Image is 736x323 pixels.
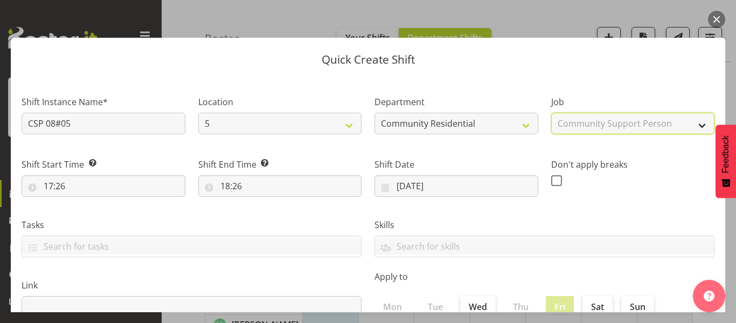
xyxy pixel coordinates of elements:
label: Wed [460,296,496,318]
label: Location [198,95,362,108]
label: Mon [374,296,411,318]
label: Job [551,95,715,108]
label: Shift End Time [198,158,362,171]
input: Shift Instance Name [22,113,185,134]
label: Link [22,279,362,292]
input: Click to select... [374,175,538,197]
label: Shift Start Time [22,158,185,171]
label: Don't apply breaks [551,158,715,171]
input: Click to select... [198,175,362,197]
label: Tue [419,296,452,318]
label: Shift Date [374,158,538,171]
label: Sat [582,296,613,318]
label: Tasks [22,218,362,231]
input: Search for skills [375,238,714,255]
label: Department [374,95,538,108]
label: Apply to [374,270,714,283]
p: Quick Create Shift [22,54,714,65]
input: Search for tasks [22,238,361,255]
img: help-xxl-2.png [704,291,714,301]
label: Skills [374,218,714,231]
span: Feedback [721,135,731,173]
label: Shift Instance Name* [22,95,185,108]
label: Thu [504,296,537,318]
label: Fri [546,296,574,318]
button: Feedback - Show survey [716,125,736,198]
input: Click to select... [22,175,185,197]
label: Sun [621,296,654,318]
